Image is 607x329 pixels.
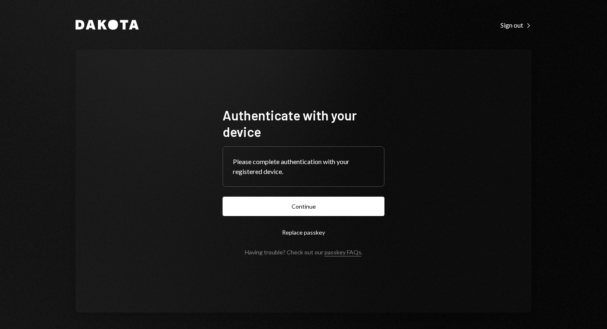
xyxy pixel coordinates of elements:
button: Replace passkey [223,223,384,242]
button: Continue [223,197,384,216]
a: passkey FAQs [325,249,361,256]
div: Having trouble? Check out our . [245,249,363,256]
h1: Authenticate with your device [223,107,384,140]
div: Please complete authentication with your registered device. [233,157,374,176]
div: Sign out [500,21,531,29]
a: Sign out [500,20,531,29]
